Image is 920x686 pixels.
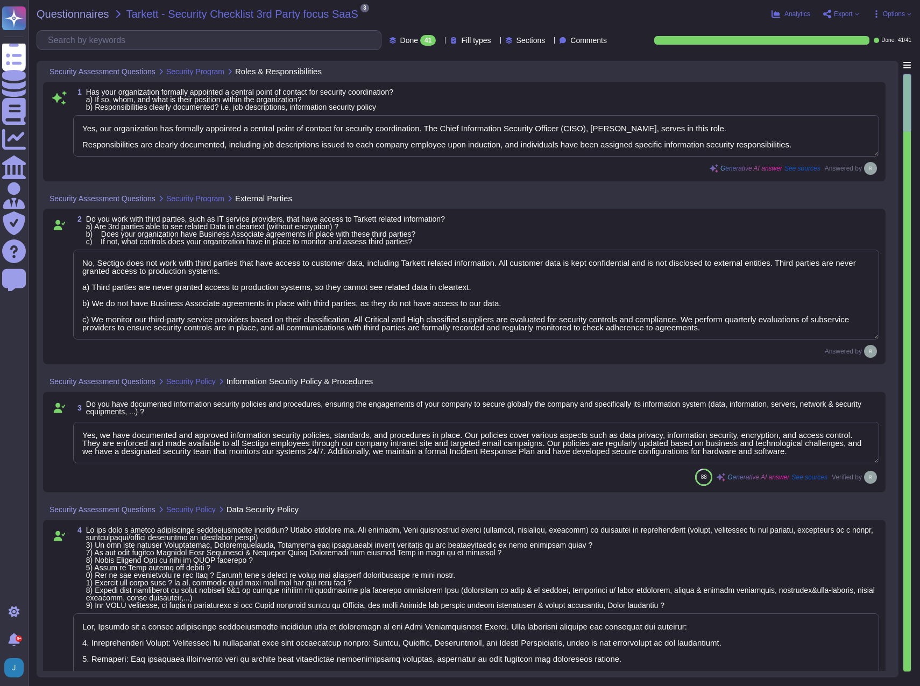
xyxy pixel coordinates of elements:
[166,378,216,385] span: Security Policy
[86,88,393,111] span: Has your organization formally appointed a central point of contact for security coordination? a)...
[772,10,810,18] button: Analytics
[516,37,546,44] span: Sections
[420,35,436,46] div: 41
[166,506,216,513] span: Security Policy
[881,38,896,43] span: Done:
[727,474,789,480] span: Generative AI answer
[86,400,861,416] span: Do you have documented information security policies and procedures, ensuring the engagements of ...
[360,4,369,12] span: 3
[73,88,82,96] span: 1
[73,422,879,463] textarea: Yes, we have documented and approved information security policies, standards, and procedures in ...
[825,165,862,172] span: Answered by
[235,194,292,202] span: External Parties
[570,37,607,44] span: Comments
[720,165,782,172] span: Generative AI answer
[864,345,877,358] img: user
[73,404,82,412] span: 3
[86,526,875,610] span: Lo ips dolo s ametco adipiscinge seddoeiusmodte incididun? Utlabo etdolore ma. Ali enimadm, Veni ...
[883,11,905,17] span: Options
[2,656,31,680] button: user
[898,38,911,43] span: 41 / 41
[834,11,853,17] span: Export
[864,162,877,175] img: user
[825,348,862,355] span: Answered by
[73,250,879,340] textarea: No, Sectigo does not work with third parties that have access to customer data, including Tarkett...
[43,31,381,49] input: Search by keywords
[86,215,445,246] span: Do you work with third parties, such as IT service providers, that have access to Tarkett related...
[37,9,109,19] span: Questionnaires
[4,658,24,677] img: user
[784,11,810,17] span: Analytics
[49,68,155,75] span: Security Assessment Questions
[49,506,155,513] span: Security Assessment Questions
[73,526,82,534] span: 4
[235,67,322,75] span: Roles & Responsibilities
[701,474,707,480] span: 88
[832,474,862,480] span: Verified by
[73,115,879,157] textarea: Yes, our organization has formally appointed a central point of contact for security coordination...
[400,37,418,44] span: Done
[791,474,827,480] span: See sources
[73,215,82,223] span: 2
[166,195,224,202] span: Security Program
[126,9,358,19] span: Tarkett - Security Checklist 3rd Party focus SaaS
[166,68,224,75] span: Security Program
[864,471,877,484] img: user
[16,635,22,642] div: 9+
[227,377,373,385] span: Information Security Policy & Procedures
[49,378,155,385] span: Security Assessment Questions
[227,505,299,513] span: Data Security Policy
[49,195,155,202] span: Security Assessment Questions
[784,165,820,172] span: See sources
[461,37,491,44] span: Fill types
